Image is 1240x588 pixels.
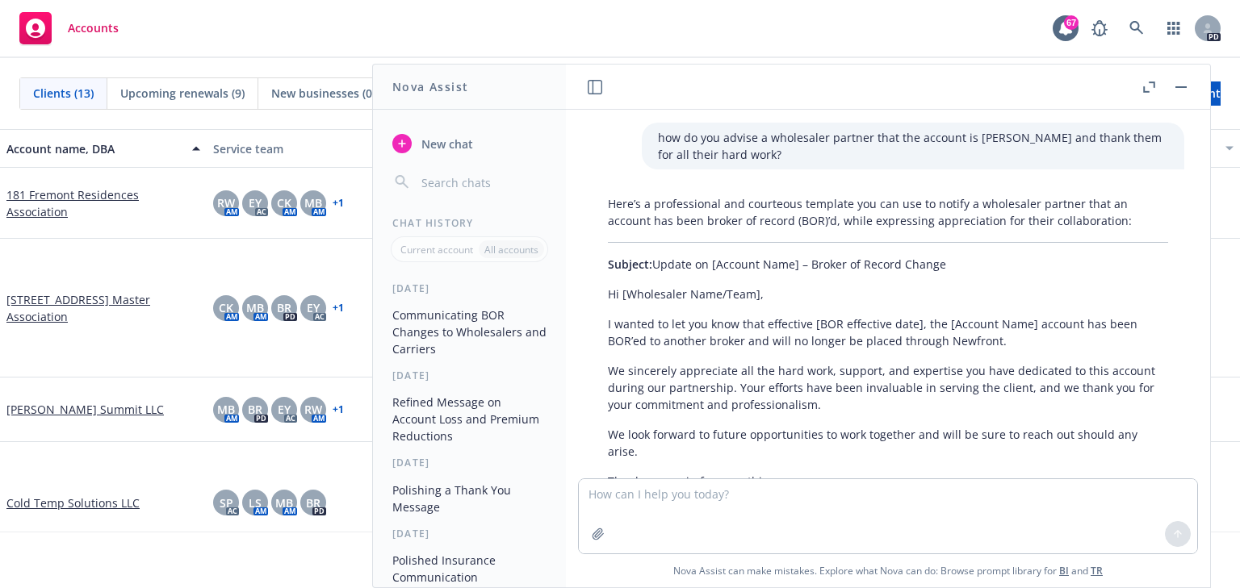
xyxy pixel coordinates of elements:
span: EY [307,299,320,316]
p: All accounts [484,243,538,256]
span: CK [277,194,291,211]
a: TR [1091,564,1103,578]
div: Service team [213,140,407,157]
div: [DATE] [373,369,566,382]
button: Service team [207,129,413,168]
div: [DATE] [373,456,566,469]
a: + 1 [333,303,344,313]
a: Accounts [13,6,125,51]
button: Communicating BOR Changes to Wholesalers and Carriers [386,302,553,362]
a: Switch app [1158,12,1190,44]
a: Search [1121,12,1153,44]
span: LS [249,494,262,511]
span: EY [249,194,262,211]
a: Report a Bug [1083,12,1116,44]
span: MB [304,194,322,211]
p: We sincerely appreciate all the hard work, support, and expertise you have dedicated to this acco... [608,362,1168,413]
span: Nova Assist can make mistakes. Explore what Nova can do: Browse prompt library for and [572,554,1204,587]
p: Here’s a professional and courteous template you can use to notify a wholesaler partner that an a... [608,195,1168,229]
a: [STREET_ADDRESS] Master Association [6,291,200,325]
p: Update on [Account Name] – Broker of Record Change [608,256,1168,273]
span: New chat [418,136,473,152]
a: [PERSON_NAME] Summit LLC [6,401,164,418]
p: I wanted to let you know that effective [BOR effective date], the [Account Name] account has been... [608,315,1168,349]
a: BI [1059,564,1069,578]
p: Thank you again for everything. [608,473,1168,490]
span: Accounts [68,22,119,35]
span: SP [220,494,233,511]
p: We look forward to future opportunities to work together and will be sure to reach out should any... [608,426,1168,460]
a: Cold Temp Solutions LLC [6,494,140,511]
button: Polishing a Thank You Message [386,477,553,520]
span: Subject: [608,256,652,272]
span: BR [277,299,291,316]
a: 181 Fremont Residences Association [6,186,200,220]
input: Search chats [418,171,547,194]
span: New businesses (0) [271,85,375,102]
div: [DATE] [373,281,566,295]
p: Current account [400,243,473,256]
span: MB [246,299,264,316]
span: EY [278,401,291,418]
div: [DATE] [373,527,566,540]
h1: Nova Assist [392,78,468,95]
button: New chat [386,129,553,158]
p: Hi [Wholesaler Name/Team], [608,286,1168,302]
div: Chat History [373,216,566,230]
span: BR [306,494,320,511]
span: BR [248,401,262,418]
span: Upcoming renewals (9) [120,85,245,102]
p: how do you advise a wholesaler partner that the account is [PERSON_NAME] and thank them for all t... [658,129,1168,163]
span: MB [275,494,293,511]
span: CK [219,299,233,316]
span: MB [217,401,235,418]
span: Clients (13) [33,85,94,102]
div: Account name, DBA [6,140,182,157]
span: RW [304,401,322,418]
a: + 1 [333,405,344,415]
button: Refined Message on Account Loss and Premium Reductions [386,389,553,449]
span: RW [217,194,235,211]
div: 67 [1064,14,1079,28]
a: + 1 [333,198,344,208]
